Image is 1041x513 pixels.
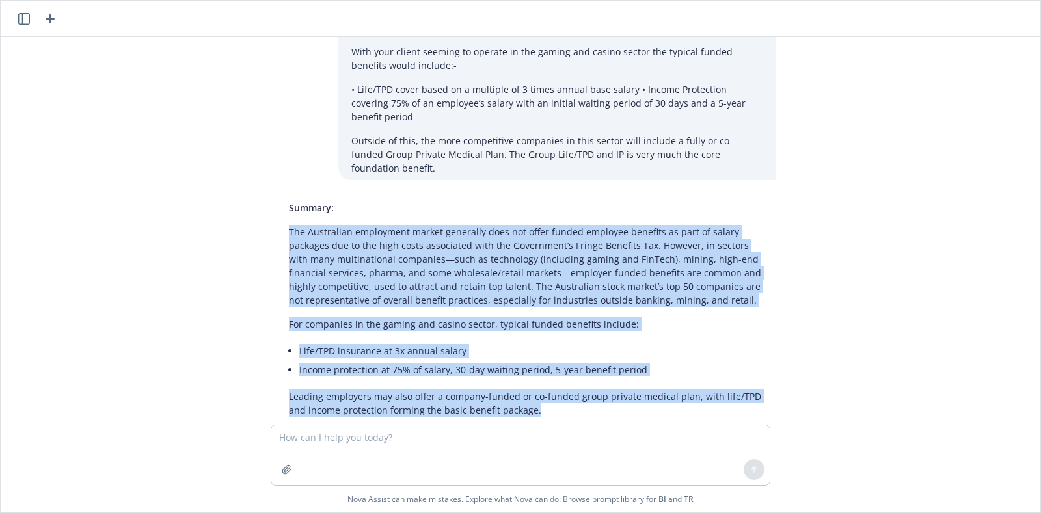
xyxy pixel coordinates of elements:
[289,389,763,417] p: Leading employers may also offer a company-funded or co-funded group private medical plan, with l...
[351,83,763,124] p: • Life/TPD cover based on a multiple of 3 times annual base salary • Income Protection covering 7...
[684,493,694,505] a: TR
[289,225,763,307] p: The Australian employment market generally does not offer funded employee benefits as part of sal...
[351,45,763,72] p: With your client seeming to operate in the gaming and casino sector the typical funded benefits w...
[299,341,763,360] li: Life/TPD insurance at 3x annual salary
[351,134,763,175] p: Outside of this, the more competitive companies in this sector will include a fully or co-funded ...
[289,317,763,331] p: For companies in the gaming and casino sector, typical funded benefits include:
[289,202,334,214] span: Summary:
[347,486,694,512] span: Nova Assist can make mistakes. Explore what Nova can do: Browse prompt library for and
[299,360,763,379] li: Income protection at 75% of salary, 30-day waiting period, 5-year benefit period
[658,493,666,505] a: BI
